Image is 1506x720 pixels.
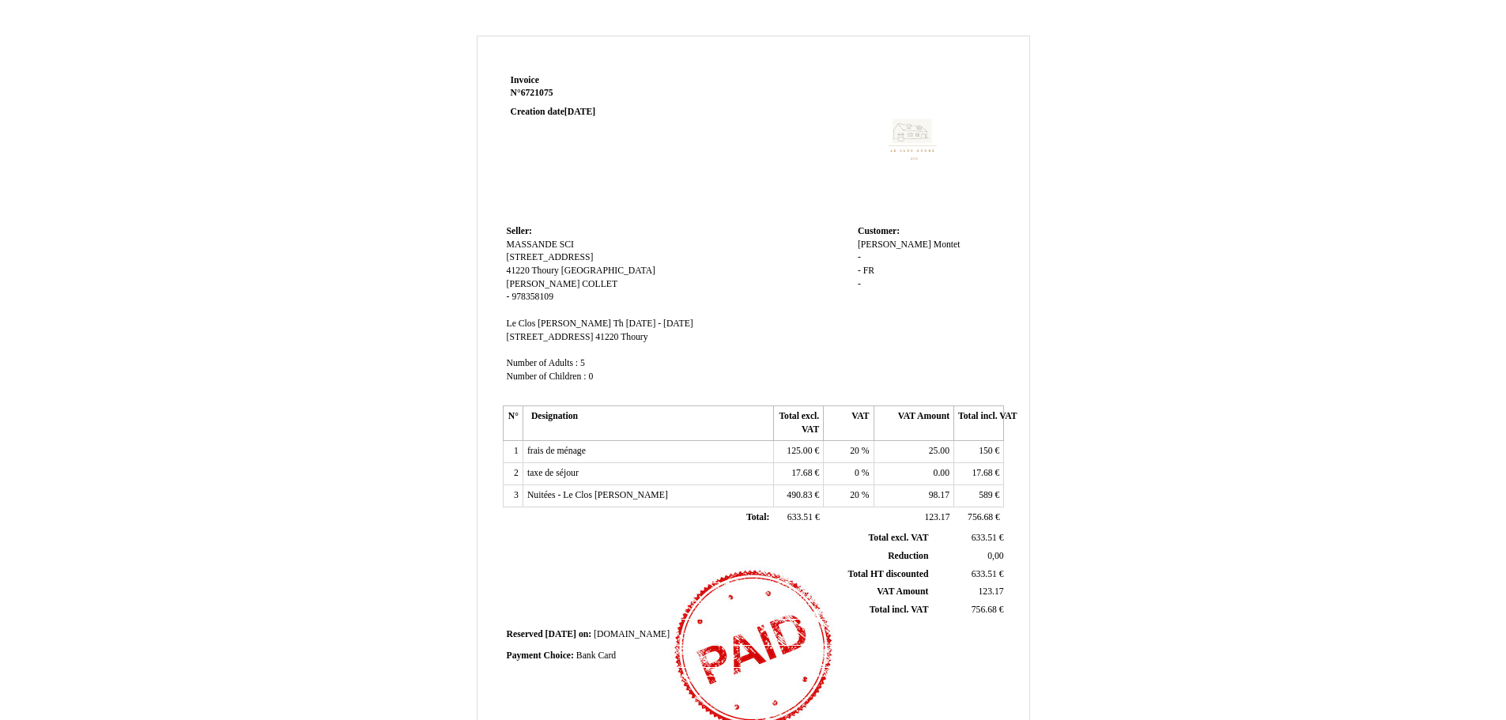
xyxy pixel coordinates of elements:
span: 633.51 [972,569,997,579]
td: € [773,441,823,463]
td: % [824,441,874,463]
span: 633.51 [787,512,813,522]
span: 633.51 [972,533,997,543]
span: - [507,292,510,302]
span: Payment Choice: [507,650,574,661]
td: % [824,484,874,507]
span: Invoice [511,75,539,85]
img: logo [825,74,1000,193]
span: Seller: [507,226,532,236]
span: 0 [588,371,593,382]
td: € [931,601,1006,620]
span: 589 [979,490,993,500]
span: 756.68 [968,512,993,522]
span: 20 [850,490,859,500]
span: Total HT discounted [847,569,928,579]
span: 41220 [507,266,530,276]
span: 123.17 [924,512,949,522]
span: 0,00 [987,551,1003,561]
span: 41220 [595,332,618,342]
span: Customer: [858,226,900,236]
span: Th [DATE] - [DATE] [613,319,693,329]
th: Total excl. VAT [773,406,823,441]
span: 6721075 [521,88,553,98]
span: Le Clos [PERSON_NAME] [507,319,611,329]
td: € [931,565,1006,583]
td: % [824,463,874,485]
span: Reserved [507,629,543,639]
span: [DATE] [545,629,576,639]
span: [PERSON_NAME] [858,239,931,250]
td: € [954,441,1004,463]
span: 150 [979,446,993,456]
span: Number of Adults : [507,358,579,368]
td: € [773,507,823,529]
td: 1 [503,441,523,463]
th: N° [503,406,523,441]
span: Reduction [888,551,928,561]
span: Total: [746,512,769,522]
span: [PERSON_NAME] [507,279,580,289]
span: FR [863,266,874,276]
td: € [954,463,1004,485]
span: Montet [934,239,961,250]
span: 5 [580,358,585,368]
span: Total excl. VAT [869,533,929,543]
span: 123.17 [979,586,1004,597]
th: VAT Amount [874,406,953,441]
td: € [954,484,1004,507]
span: - [858,279,861,289]
span: [GEOGRAPHIC_DATA] [561,266,655,276]
span: MASSANDE SCI [507,239,574,250]
span: 125.00 [787,446,812,456]
span: - [858,252,861,262]
span: [STREET_ADDRESS] [507,332,594,342]
span: Thoury [531,266,558,276]
span: Total incl. VAT [870,605,929,615]
span: Number of Children : [507,371,587,382]
span: taxe de séjour [527,468,579,478]
span: VAT Amount [877,586,928,597]
span: 0 [855,468,859,478]
td: 2 [503,463,523,485]
span: Bank Card [576,650,616,661]
span: on: [579,629,591,639]
th: Total incl. VAT [954,406,1004,441]
span: 20 [850,446,859,456]
td: € [773,463,823,485]
span: COLLET [582,279,617,289]
td: € [954,507,1004,529]
span: Nuitées - Le Clos [PERSON_NAME] [527,490,668,500]
span: - [858,266,861,276]
span: 98.17 [929,490,949,500]
span: 978358109 [511,292,553,302]
span: 756.68 [972,605,997,615]
td: 3 [503,484,523,507]
span: 17.68 [791,468,812,478]
strong: Creation date [511,107,596,117]
span: [DATE] [564,107,595,117]
strong: N° [511,87,700,100]
span: frais de ménage [527,446,586,456]
span: [STREET_ADDRESS] [507,252,594,262]
span: 17.68 [972,468,992,478]
span: Thoury [621,332,647,342]
span: 490.83 [787,490,812,500]
span: 25.00 [929,446,949,456]
span: 0.00 [934,468,949,478]
td: € [931,530,1006,547]
td: € [773,484,823,507]
th: Designation [523,406,773,441]
span: [DOMAIN_NAME] [594,629,670,639]
th: VAT [824,406,874,441]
